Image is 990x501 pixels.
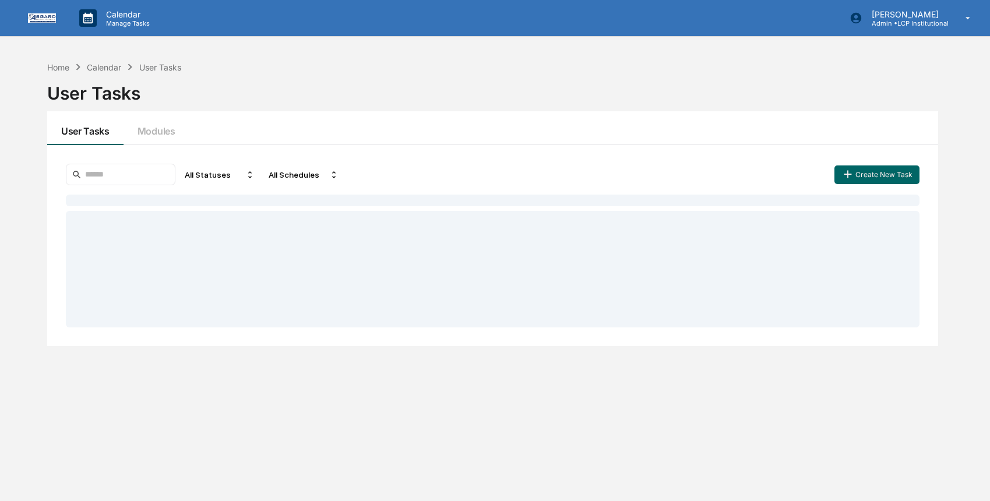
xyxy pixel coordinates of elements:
img: logo [28,13,56,22]
div: Calendar [87,62,121,72]
div: User Tasks [139,62,181,72]
p: Manage Tasks [97,19,156,27]
button: Create New Task [834,165,919,184]
p: Calendar [97,9,156,19]
p: Admin • LCP Institutional [862,19,949,27]
div: All Schedules [264,165,343,184]
button: User Tasks [47,111,124,145]
p: [PERSON_NAME] [862,9,949,19]
div: User Tasks [47,73,938,104]
div: All Statuses [180,165,259,184]
div: Home [47,62,69,72]
button: Modules [124,111,189,145]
